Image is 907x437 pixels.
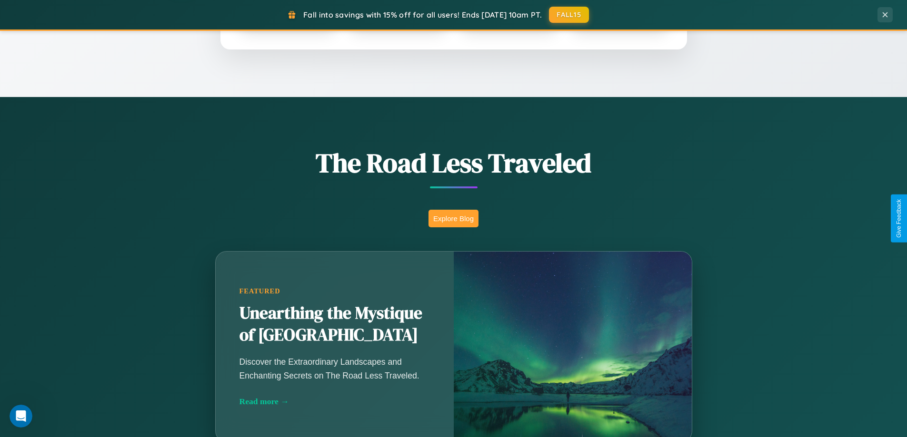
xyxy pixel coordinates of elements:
h1: The Road Less Traveled [168,145,739,181]
button: FALL15 [549,7,589,23]
h2: Unearthing the Mystique of [GEOGRAPHIC_DATA] [239,302,430,346]
span: Fall into savings with 15% off for all users! Ends [DATE] 10am PT. [303,10,542,19]
p: Discover the Extraordinary Landscapes and Enchanting Secrets on The Road Less Traveled. [239,355,430,382]
div: Give Feedback [896,199,902,238]
iframe: Intercom live chat [10,405,32,427]
button: Explore Blog [429,210,478,227]
div: Featured [239,287,430,295]
div: Read more → [239,397,430,407]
